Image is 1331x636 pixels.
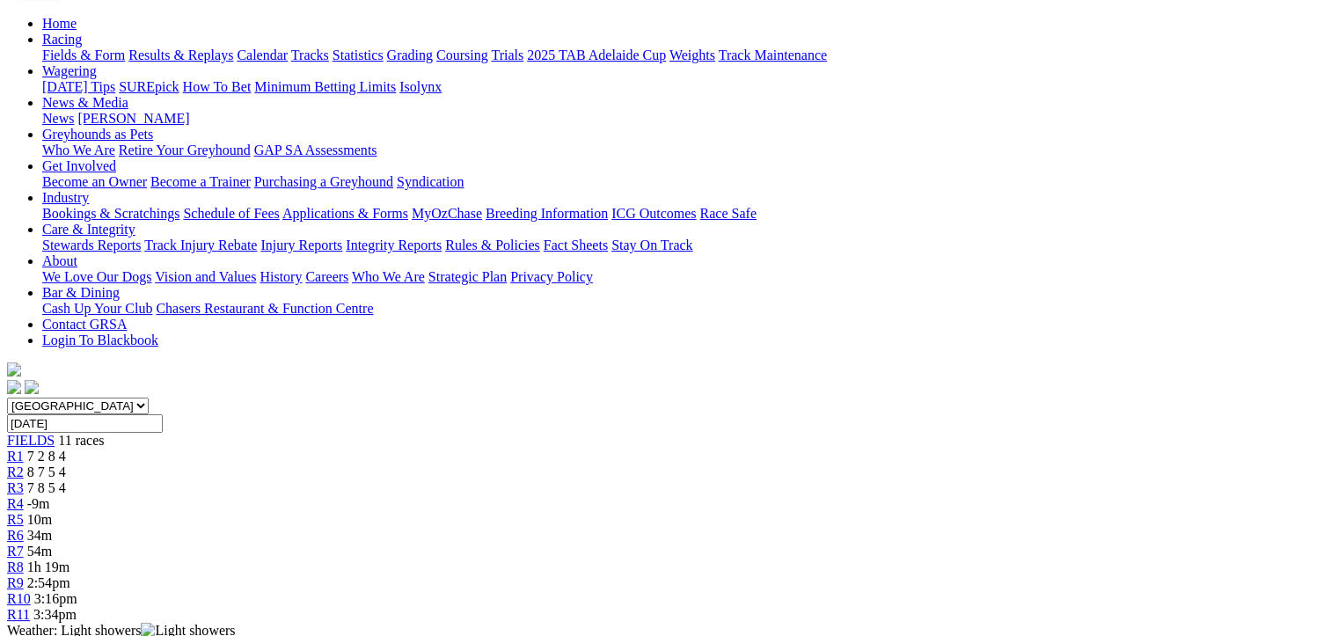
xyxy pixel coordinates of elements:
a: R2 [7,464,24,479]
a: [DATE] Tips [42,79,115,94]
a: News & Media [42,95,128,110]
a: We Love Our Dogs [42,269,151,284]
a: FIELDS [7,433,55,448]
a: Purchasing a Greyhound [254,174,393,189]
div: Greyhounds as Pets [42,143,1324,158]
a: ICG Outcomes [611,206,696,221]
span: 1h 19m [27,559,69,574]
a: R8 [7,559,24,574]
a: About [42,253,77,268]
a: Breeding Information [486,206,608,221]
a: R10 [7,591,31,606]
img: twitter.svg [25,380,39,394]
a: Tracks [291,48,329,62]
a: MyOzChase [412,206,482,221]
a: R9 [7,575,24,590]
a: Applications & Forms [282,206,408,221]
a: Track Maintenance [719,48,827,62]
a: R3 [7,480,24,495]
a: Syndication [397,174,464,189]
span: 7 8 5 4 [27,480,66,495]
span: 11 races [58,433,104,448]
a: Greyhounds as Pets [42,127,153,142]
a: Fact Sheets [544,238,608,252]
a: R7 [7,544,24,559]
a: GAP SA Assessments [254,143,377,157]
a: Trials [491,48,523,62]
a: [PERSON_NAME] [77,111,189,126]
a: Privacy Policy [510,269,593,284]
a: Industry [42,190,89,205]
a: Racing [42,32,82,47]
a: News [42,111,74,126]
a: Strategic Plan [428,269,507,284]
a: Grading [387,48,433,62]
div: Racing [42,48,1324,63]
a: Wagering [42,63,97,78]
a: Isolynx [399,79,442,94]
a: Who We Are [352,269,425,284]
span: 3:34pm [33,607,77,622]
a: Bookings & Scratchings [42,206,179,221]
a: R1 [7,449,24,464]
span: R11 [7,607,30,622]
a: Care & Integrity [42,222,135,237]
a: Calendar [237,48,288,62]
a: R4 [7,496,24,511]
a: Login To Blackbook [42,333,158,347]
input: Select date [7,414,163,433]
span: -9m [27,496,50,511]
div: Get Involved [42,174,1324,190]
span: 2:54pm [27,575,70,590]
a: SUREpick [119,79,179,94]
span: R6 [7,528,24,543]
a: Chasers Restaurant & Function Centre [156,301,373,316]
a: R5 [7,512,24,527]
img: facebook.svg [7,380,21,394]
a: Become an Owner [42,174,147,189]
span: 10m [27,512,52,527]
span: 34m [27,528,52,543]
a: Vision and Values [155,269,256,284]
a: Track Injury Rebate [144,238,257,252]
a: Schedule of Fees [183,206,279,221]
a: Careers [305,269,348,284]
a: Fields & Form [42,48,125,62]
a: Injury Reports [260,238,342,252]
span: 3:16pm [34,591,77,606]
a: History [260,269,302,284]
div: Care & Integrity [42,238,1324,253]
a: Race Safe [699,206,756,221]
a: Contact GRSA [42,317,127,332]
a: Stay On Track [611,238,692,252]
a: Who We Are [42,143,115,157]
span: 8 7 5 4 [27,464,66,479]
a: 2025 TAB Adelaide Cup [527,48,666,62]
a: Integrity Reports [346,238,442,252]
img: logo-grsa-white.png [7,362,21,376]
div: Bar & Dining [42,301,1324,317]
a: Home [42,16,77,31]
a: Coursing [436,48,488,62]
a: Cash Up Your Club [42,301,152,316]
div: About [42,269,1324,285]
a: Become a Trainer [150,174,251,189]
a: Statistics [333,48,384,62]
a: Results & Replays [128,48,233,62]
span: 7 2 8 4 [27,449,66,464]
a: Stewards Reports [42,238,141,252]
a: How To Bet [183,79,252,94]
a: Minimum Betting Limits [254,79,396,94]
a: Rules & Policies [445,238,540,252]
a: Bar & Dining [42,285,120,300]
div: News & Media [42,111,1324,127]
